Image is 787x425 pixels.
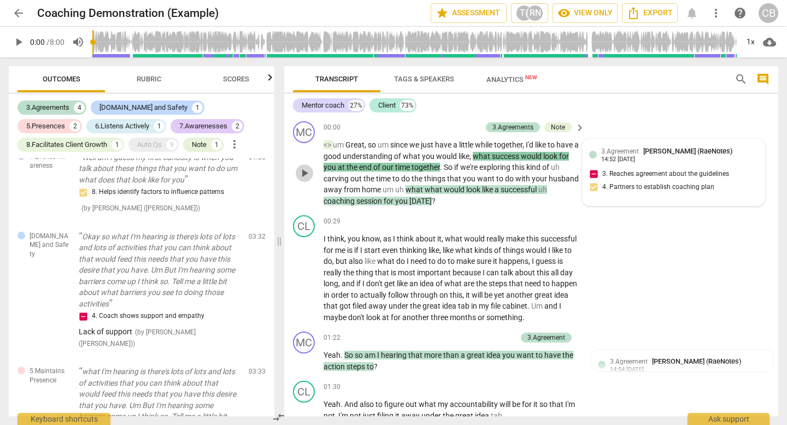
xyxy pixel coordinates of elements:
[402,313,431,322] span: another
[366,313,382,322] span: look
[351,291,360,299] span: to
[455,246,474,255] span: what
[428,246,439,255] span: like
[232,121,243,132] div: 2
[450,313,478,322] span: months
[345,140,365,149] span: Great
[560,268,573,277] span: day
[450,291,462,299] span: this
[377,257,396,265] span: what
[763,36,776,49] span: cloud_download
[395,197,409,205] span: you
[559,302,561,310] span: I
[179,121,227,132] div: 7.Awarenesses
[324,234,327,243] span: I
[392,174,401,183] span: to
[522,313,525,322] span: .
[99,102,187,113] div: [DOMAIN_NAME] and Safety
[501,268,515,277] span: talk
[342,279,356,288] span: and
[324,163,338,172] span: you
[552,246,565,255] span: like
[601,156,635,163] div: 14:52 [DATE]
[378,140,390,149] span: Filler word
[350,174,363,183] span: out
[466,185,482,194] span: look
[509,279,525,288] span: that
[506,291,535,299] span: another
[477,174,496,183] span: want
[315,75,358,83] span: Transcript
[384,197,395,205] span: for
[339,302,353,310] span: got
[462,291,466,299] span: ,
[395,163,412,172] span: time
[349,257,365,265] span: also
[409,279,420,288] span: an
[380,234,383,243] span: ,
[368,302,389,310] span: away
[400,246,428,255] span: thinking
[574,121,586,133] button: Hide comments panel
[406,185,425,194] span: what
[420,279,436,288] span: idea
[532,257,536,265] span: I
[551,163,560,172] span: Filler word
[12,7,25,20] span: arrow_back
[421,140,435,149] span: just
[424,174,447,183] span: things
[482,185,495,194] span: like
[376,174,392,183] span: time
[366,279,384,288] span: don't
[394,152,403,161] span: of
[302,100,344,111] div: Mentor coach
[503,246,526,255] span: things
[192,102,203,113] div: 1
[439,246,443,255] span: ,
[397,234,415,243] span: think
[526,163,542,172] span: kind
[412,163,440,172] span: together
[192,139,207,150] div: Note
[551,279,577,288] span: happen
[477,257,493,265] span: sure
[601,147,639,155] span: 3.Agreement
[409,197,432,205] span: [DATE]
[272,411,285,424] span: compare_arrows
[688,413,770,425] div: Ask support
[324,140,333,149] span: Filler word
[527,5,543,21] div: RN
[327,234,344,243] span: think
[525,74,537,80] span: New
[360,291,388,299] span: actually
[383,234,393,243] span: as
[453,268,483,277] span: because
[492,152,521,161] span: success
[383,185,395,194] span: Filler word
[388,291,410,299] span: follow
[444,279,463,288] span: what
[400,100,415,111] div: 73%
[79,152,240,186] p: Well um I guess my first curiosity is when you talk about these things that you want to do um wha...
[463,279,476,288] span: are
[154,121,165,132] div: 1
[382,313,391,322] span: at
[525,279,543,288] span: need
[324,291,331,299] span: in
[532,174,549,183] span: your
[137,75,161,83] span: Rubric
[46,38,64,46] span: / 8:00
[365,257,377,265] span: Filler word
[486,234,506,243] span: really
[69,121,80,132] div: 2
[483,268,486,277] span: I
[542,163,551,172] span: of
[382,246,400,255] span: even
[493,257,499,265] span: it
[343,152,394,161] span: understanding
[335,246,347,255] span: me
[574,140,579,149] span: a
[431,3,507,23] button: Assessment
[435,140,453,149] span: have
[556,140,574,149] span: have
